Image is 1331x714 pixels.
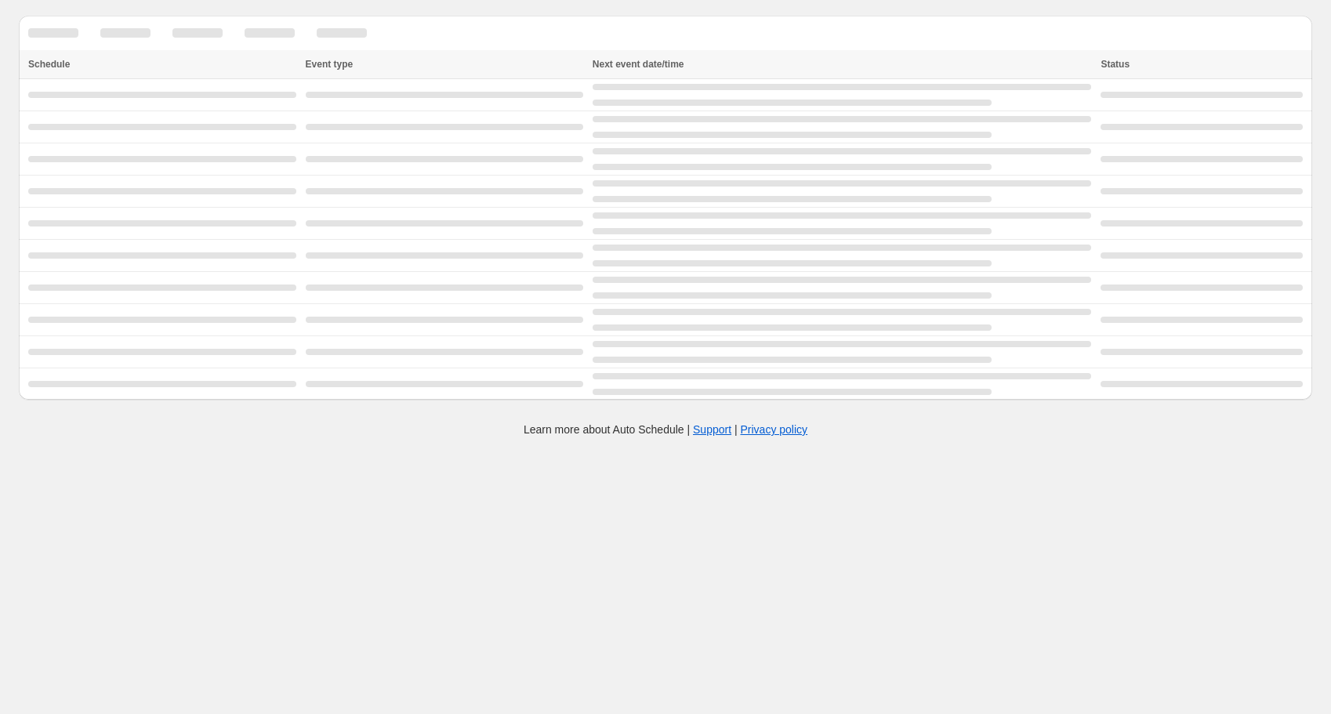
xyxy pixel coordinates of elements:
a: Support [693,423,731,436]
span: Event type [306,59,354,70]
a: Privacy policy [741,423,808,436]
span: Status [1101,59,1130,70]
span: Schedule [28,59,70,70]
p: Learn more about Auto Schedule | | [524,422,807,437]
span: Next event date/time [593,59,684,70]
